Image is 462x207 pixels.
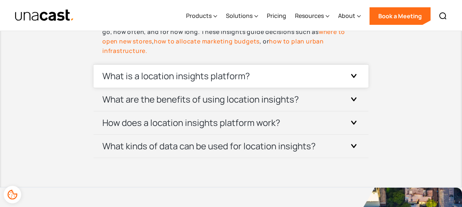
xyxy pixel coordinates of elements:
[295,1,329,31] div: Resources
[370,7,431,25] a: Book a Meeting
[102,37,324,55] a: how to plan urban infrastructure.
[267,1,286,31] a: Pricing
[102,70,250,82] h3: What is a location insights platform?
[4,186,21,203] div: Cookie Preferences
[338,11,355,20] div: About
[338,1,361,31] div: About
[226,11,253,20] div: Solutions
[226,1,258,31] div: Solutions
[102,140,316,152] h3: What kinds of data can be used for location insights?
[102,117,280,129] h3: How does a location insights platform work?
[102,18,360,55] p: Location insights are the actionable takeaways derived from analyzing where people go, how often,...
[439,12,447,20] img: Search icon
[102,93,299,105] h3: What are the benefits of using location insights?
[186,11,212,20] div: Products
[186,1,217,31] div: Products
[295,11,324,20] div: Resources
[154,37,260,45] a: how to allocate marketing budgets
[15,9,74,22] a: home
[15,9,74,22] img: Unacast text logo
[102,28,345,45] a: where to open new stores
